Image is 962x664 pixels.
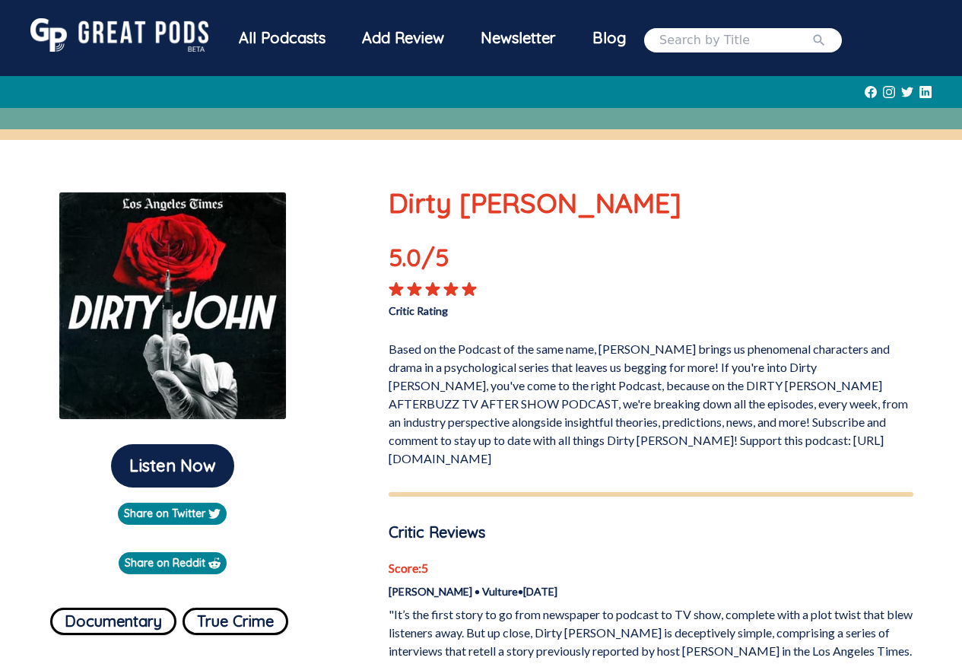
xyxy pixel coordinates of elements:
input: Search by Title [659,31,811,49]
a: Share on Reddit [119,552,227,574]
a: Add Review [344,18,462,58]
a: Newsletter [462,18,574,62]
p: Dirty [PERSON_NAME] [389,183,913,224]
a: Blog [574,18,644,58]
p: Based on the Podcast of the same name, [PERSON_NAME] brings us phenomenal characters and drama in... [389,334,913,468]
img: Dirty John [59,192,287,420]
a: All Podcasts [221,18,344,62]
a: True Crime [183,602,288,635]
p: Critic Rating [389,297,651,319]
button: Documentary [50,608,176,635]
div: All Podcasts [221,18,344,58]
img: GreatPods [30,18,208,52]
p: Score: 5 [389,559,913,577]
button: Listen Now [111,444,234,488]
p: [PERSON_NAME] • Vulture • [DATE] [389,583,913,599]
div: Newsletter [462,18,574,58]
a: Documentary [50,602,176,635]
p: 5.0 /5 [389,239,494,281]
button: True Crime [183,608,288,635]
a: Share on Twitter [118,503,227,525]
p: Critic Reviews [389,521,913,544]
